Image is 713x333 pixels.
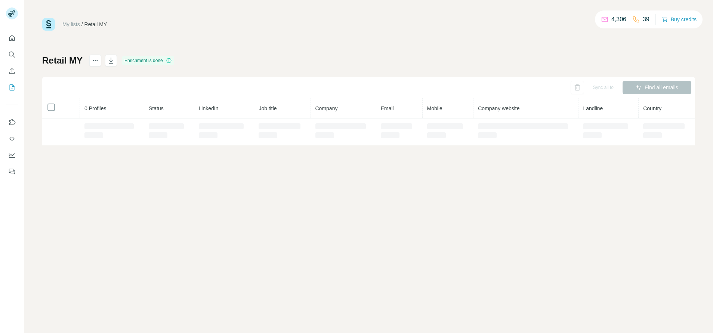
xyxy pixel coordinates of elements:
div: Retail MY [84,21,107,28]
span: Country [643,105,661,111]
button: Search [6,48,18,61]
p: 4,306 [611,15,626,24]
span: Mobile [427,105,442,111]
button: Use Surfe API [6,132,18,145]
span: 0 Profiles [84,105,106,111]
img: Surfe Logo [42,18,55,31]
button: actions [89,55,101,67]
h1: Retail MY [42,55,83,67]
button: My lists [6,81,18,94]
a: My lists [62,21,80,27]
span: LinkedIn [199,105,219,111]
span: Landline [583,105,603,111]
span: Company website [478,105,519,111]
button: Enrich CSV [6,64,18,78]
div: Enrichment is done [122,56,174,65]
button: Use Surfe on LinkedIn [6,115,18,129]
button: Feedback [6,165,18,178]
span: Email [381,105,394,111]
li: / [81,21,83,28]
button: Dashboard [6,148,18,162]
span: Company [315,105,338,111]
span: Status [149,105,164,111]
button: Quick start [6,31,18,45]
span: Job title [259,105,277,111]
p: 39 [643,15,649,24]
button: Buy credits [662,14,697,25]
